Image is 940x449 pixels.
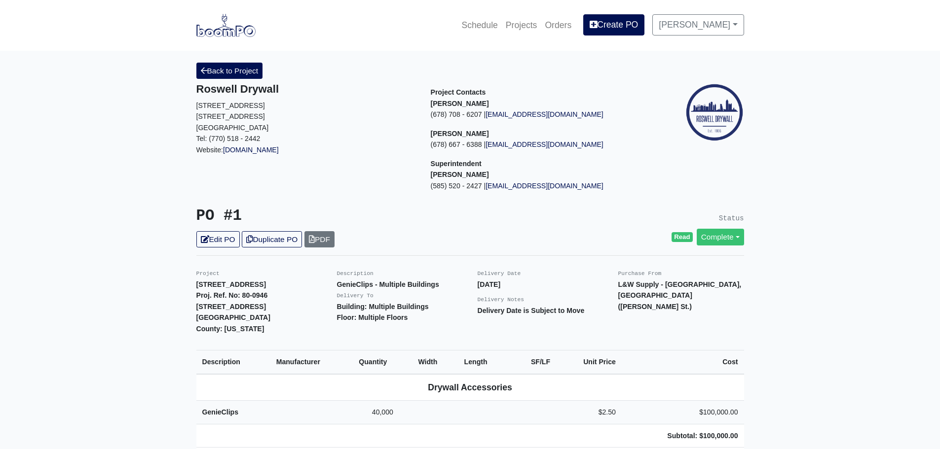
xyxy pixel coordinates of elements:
th: Width [412,350,458,374]
td: Subtotal: $100,000.00 [622,424,744,448]
small: Project [196,271,220,276]
strong: [DATE] [478,280,501,288]
a: PDF [304,231,335,247]
td: 40,000 [353,401,412,424]
td: $2.50 [556,401,622,424]
small: Delivery Date [478,271,521,276]
a: Projects [502,14,541,36]
th: Unit Price [556,350,622,374]
a: Edit PO [196,231,240,247]
td: $100,000.00 [622,401,744,424]
b: Drywall Accessories [428,382,512,392]
strong: Proj. Ref. No: 80-0946 [196,291,268,299]
strong: [GEOGRAPHIC_DATA] [196,313,270,321]
p: (678) 708 - 6207 | [431,109,650,120]
a: Orders [541,14,575,36]
a: Schedule [457,14,501,36]
p: [STREET_ADDRESS] [196,100,416,111]
strong: Delivery Date is Subject to Move [478,307,585,314]
strong: [STREET_ADDRESS] [196,303,266,311]
th: Manufacturer [270,350,353,374]
strong: GenieClips - Multiple Buildings [337,280,439,288]
th: Quantity [353,350,412,374]
th: SF/LF [510,350,556,374]
strong: GenieClips [202,408,239,416]
strong: [PERSON_NAME] [431,130,489,138]
a: Complete [697,229,744,245]
img: boomPO [196,14,256,36]
strong: Floor: Multiple Floors [337,313,408,321]
p: [GEOGRAPHIC_DATA] [196,122,416,134]
span: Project Contacts [431,88,486,96]
a: Create PO [583,14,644,35]
a: Duplicate PO [242,231,302,247]
p: (678) 667 - 6388 | [431,139,650,150]
a: [PERSON_NAME] [652,14,744,35]
a: Back to Project [196,63,263,79]
small: Purchase From [618,271,662,276]
a: [EMAIL_ADDRESS][DOMAIN_NAME] [486,110,603,118]
strong: Building: Multiple Buildings [337,303,429,311]
small: Description [337,271,374,276]
strong: [PERSON_NAME] [431,100,489,107]
strong: [STREET_ADDRESS] [196,280,266,288]
a: [EMAIL_ADDRESS][DOMAIN_NAME] [486,140,603,148]
h5: Roswell Drywall [196,83,416,96]
h3: PO #1 [196,207,463,225]
p: Tel: (770) 518 - 2442 [196,133,416,144]
p: [STREET_ADDRESS] [196,111,416,122]
th: Length [458,350,510,374]
a: [DOMAIN_NAME] [223,146,279,154]
span: Superintendent [431,160,482,168]
small: Delivery Notes [478,297,525,303]
small: Status [719,214,744,222]
span: Read [672,232,693,242]
div: Website: [196,83,416,155]
small: Delivery To [337,293,374,299]
th: Cost [622,350,744,374]
a: [EMAIL_ADDRESS][DOMAIN_NAME] [486,182,603,190]
strong: County: [US_STATE] [196,325,264,333]
th: Description [196,350,270,374]
p: L&W Supply - [GEOGRAPHIC_DATA], [GEOGRAPHIC_DATA] ([PERSON_NAME] St.) [618,279,744,312]
p: (585) 520 - 2427 | [431,180,650,192]
strong: [PERSON_NAME] [431,171,489,178]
